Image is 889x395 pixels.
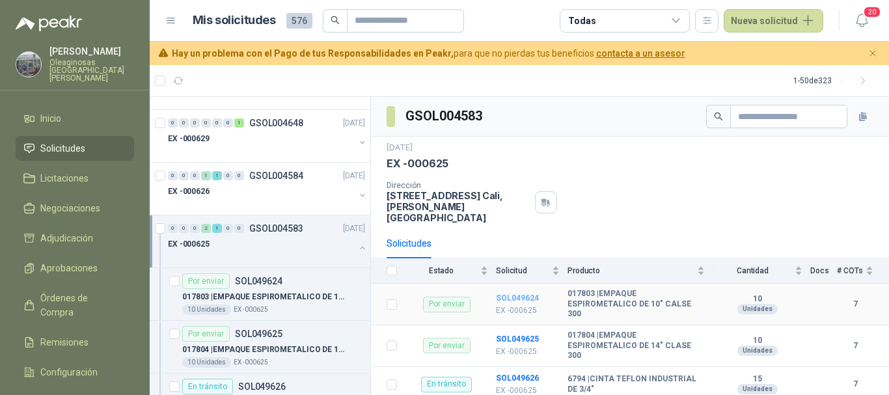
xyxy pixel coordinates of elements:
[286,13,312,29] span: 576
[387,157,448,170] p: EX -000625
[40,291,122,320] span: Órdenes de Compra
[850,9,873,33] button: 20
[496,346,560,358] p: EX -000625
[223,171,233,180] div: 0
[16,106,134,131] a: Inicio
[168,221,368,262] a: 0 0 0 2 1 0 0 GSOL004583[DATE] EX -000625
[16,226,134,251] a: Adjudicación
[713,258,810,284] th: Cantidad
[837,258,889,284] th: # COTs
[234,357,268,368] p: EX -000625
[182,379,233,394] div: En tránsito
[496,305,560,317] p: EX -000625
[168,171,178,180] div: 0
[16,330,134,355] a: Remisiones
[168,238,210,251] p: EX -000625
[168,133,210,145] p: EX -000629
[405,266,478,275] span: Estado
[16,360,134,385] a: Configuración
[49,47,134,56] p: [PERSON_NAME]
[837,266,863,275] span: # COTs
[212,224,222,233] div: 1
[168,185,210,198] p: EX -000626
[387,181,530,190] p: Dirección
[182,344,344,356] p: 017804 | EMPAQUE ESPIROMETALICO DE 14" CLASE 300
[234,305,268,315] p: EX -000625
[190,118,200,128] div: 0
[201,171,211,180] div: 1
[343,223,365,235] p: [DATE]
[150,268,370,321] a: Por enviarSOL049624017803 |EMPAQUE ESPIROMETALICO DE 10" CALSE 30010 UnidadesEX -000625
[387,190,530,223] p: [STREET_ADDRESS] Cali , [PERSON_NAME][GEOGRAPHIC_DATA]
[568,266,694,275] span: Producto
[737,304,778,314] div: Unidades
[16,136,134,161] a: Solicitudes
[238,382,286,391] p: SOL049626
[212,118,222,128] div: 0
[40,365,98,379] span: Configuración
[568,258,713,284] th: Producto
[150,321,370,374] a: Por enviarSOL049625017804 |EMPAQUE ESPIROMETALICO DE 14" CLASE 30010 UnidadesEX -000625
[40,231,93,245] span: Adjudicación
[234,171,244,180] div: 0
[190,171,200,180] div: 0
[212,171,222,180] div: 1
[182,305,231,315] div: 10 Unidades
[596,48,685,59] a: contacta a un asesor
[837,298,873,310] b: 7
[40,201,100,215] span: Negociaciones
[182,326,230,342] div: Por enviar
[40,141,85,156] span: Solicitudes
[793,70,873,91] div: 1 - 50 de 323
[223,224,233,233] div: 0
[40,111,61,126] span: Inicio
[568,374,705,394] b: 6794 | CINTA TEFLON INDUSTRIAL DE 3/4"
[343,170,365,182] p: [DATE]
[16,16,82,31] img: Logo peakr
[713,374,802,385] b: 15
[496,258,568,284] th: Solicitud
[16,196,134,221] a: Negociaciones
[179,118,189,128] div: 0
[234,118,244,128] div: 1
[172,46,685,61] span: para que no pierdas tus beneficios
[496,334,539,344] a: SOL049625
[496,266,549,275] span: Solicitud
[16,52,41,77] img: Company Logo
[249,171,303,180] p: GSOL004584
[863,6,881,18] span: 20
[182,291,344,303] p: 017803 | EMPAQUE ESPIROMETALICO DE 10" CALSE 300
[568,14,595,28] div: Todas
[249,224,303,233] p: GSOL004583
[496,374,539,383] a: SOL049626
[234,224,244,233] div: 0
[168,118,178,128] div: 0
[496,293,539,303] a: SOL049624
[172,48,454,59] b: Hay un problema con el Pago de tus Responsabilidades en Peakr,
[235,277,282,286] p: SOL049624
[201,224,211,233] div: 2
[737,384,778,394] div: Unidades
[40,171,89,185] span: Licitaciones
[40,261,98,275] span: Aprobaciones
[713,336,802,346] b: 10
[190,224,200,233] div: 0
[201,118,211,128] div: 0
[193,11,276,30] h1: Mis solicitudes
[343,117,365,129] p: [DATE]
[16,256,134,280] a: Aprobaciones
[714,112,723,121] span: search
[387,142,413,154] p: [DATE]
[182,273,230,289] div: Por enviar
[423,338,471,353] div: Por enviar
[16,286,134,325] a: Órdenes de Compra
[405,106,484,126] h3: GSOL004583
[837,340,873,352] b: 7
[49,59,134,82] p: Oleaginosas [GEOGRAPHIC_DATA][PERSON_NAME]
[737,346,778,356] div: Unidades
[182,357,231,368] div: 10 Unidades
[40,335,89,349] span: Remisiones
